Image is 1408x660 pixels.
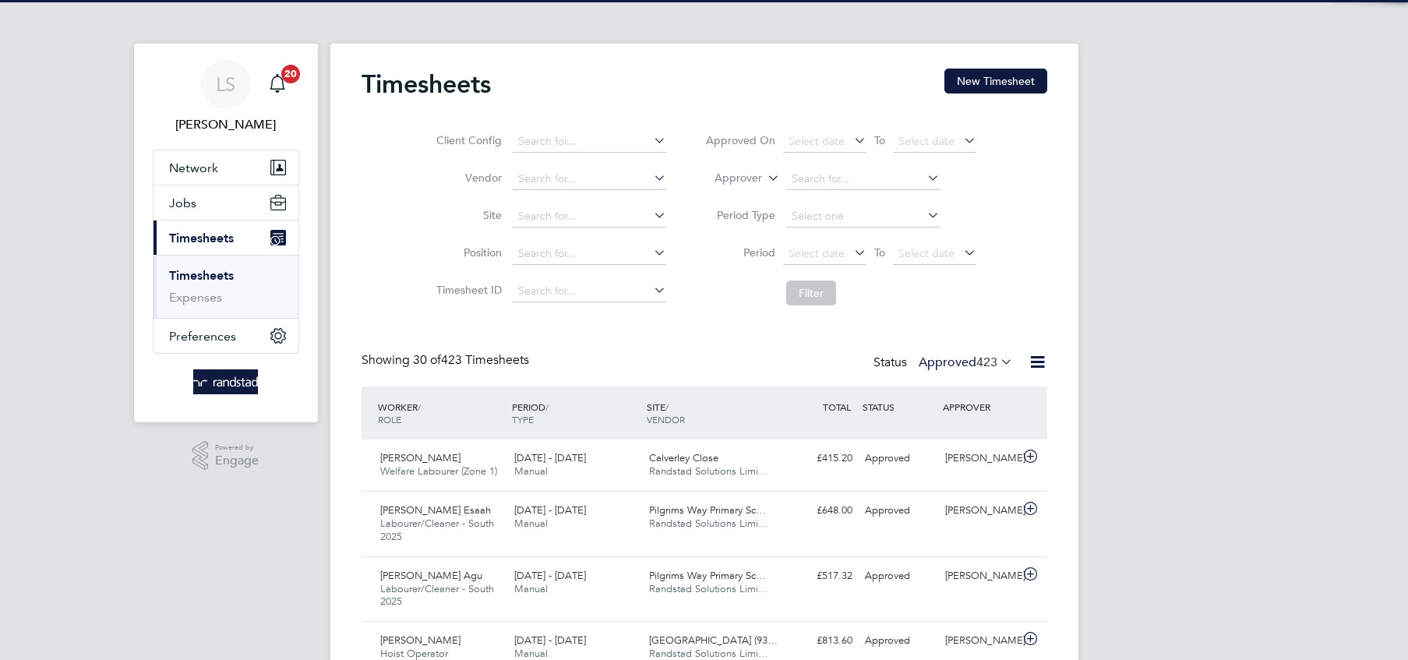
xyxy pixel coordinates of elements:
[778,498,859,524] div: £648.00
[643,393,778,433] div: SITE
[380,451,461,464] span: [PERSON_NAME]
[778,446,859,471] div: £415.20
[193,369,258,394] img: randstad-logo-retina.png
[508,393,643,433] div: PERIOD
[692,171,762,186] label: Approver
[380,503,491,517] span: [PERSON_NAME] Esaah
[380,582,494,609] span: Labourer/Cleaner - South 2025
[859,393,940,421] div: STATUS
[870,130,890,150] span: To
[514,647,548,660] span: Manual
[786,168,940,190] input: Search for...
[513,206,666,228] input: Search for...
[154,319,298,353] button: Preferences
[944,69,1047,94] button: New Timesheet
[169,268,234,283] a: Timesheets
[665,401,669,413] span: /
[873,352,1016,374] div: Status
[418,401,421,413] span: /
[939,628,1020,654] div: [PERSON_NAME]
[649,647,768,660] span: Randstad Solutions Limi…
[512,413,534,425] span: TYPE
[786,281,836,305] button: Filter
[380,634,461,647] span: [PERSON_NAME]
[432,208,502,222] label: Site
[778,628,859,654] div: £813.60
[870,242,890,263] span: To
[413,352,529,368] span: 423 Timesheets
[859,498,940,524] div: Approved
[789,134,845,148] span: Select date
[169,231,234,245] span: Timesheets
[154,150,298,185] button: Network
[513,281,666,302] input: Search for...
[649,464,768,478] span: Randstad Solutions Limi…
[134,44,318,422] nav: Main navigation
[513,243,666,265] input: Search for...
[380,569,482,582] span: [PERSON_NAME] Agu
[380,517,494,543] span: Labourer/Cleaner - South 2025
[705,133,775,147] label: Approved On
[859,563,940,589] div: Approved
[898,246,955,260] span: Select date
[649,569,766,582] span: Pilgrims Way Primary Sc…
[362,69,491,100] h2: Timesheets
[514,517,548,530] span: Manual
[789,246,845,260] span: Select date
[154,221,298,255] button: Timesheets
[169,329,236,344] span: Preferences
[705,245,775,259] label: Period
[514,634,586,647] span: [DATE] - [DATE]
[374,393,509,433] div: WORKER
[545,401,549,413] span: /
[939,446,1020,471] div: [PERSON_NAME]
[380,647,448,660] span: Hoist Operator
[216,74,235,94] span: LS
[859,628,940,654] div: Approved
[514,569,586,582] span: [DATE] - [DATE]
[786,206,940,228] input: Select one
[898,134,955,148] span: Select date
[859,446,940,471] div: Approved
[378,413,401,425] span: ROLE
[169,290,222,305] a: Expenses
[649,582,768,595] span: Randstad Solutions Limi…
[432,283,502,297] label: Timesheet ID
[514,503,586,517] span: [DATE] - [DATE]
[153,115,299,134] span: Lewis Saunders
[192,441,259,471] a: Powered byEngage
[649,517,768,530] span: Randstad Solutions Limi…
[647,413,685,425] span: VENDOR
[939,393,1020,421] div: APPROVER
[513,131,666,153] input: Search for...
[514,582,548,595] span: Manual
[514,451,586,464] span: [DATE] - [DATE]
[649,503,766,517] span: Pilgrims Way Primary Sc…
[153,59,299,134] a: LS[PERSON_NAME]
[778,563,859,589] div: £517.32
[432,133,502,147] label: Client Config
[939,563,1020,589] div: [PERSON_NAME]
[432,245,502,259] label: Position
[514,464,548,478] span: Manual
[281,65,300,83] span: 20
[169,196,196,210] span: Jobs
[413,352,441,368] span: 30 of
[976,355,997,370] span: 423
[649,451,718,464] span: Calverley Close
[153,369,299,394] a: Go to home page
[380,464,497,478] span: Welfare Labourer (Zone 1)
[169,161,218,175] span: Network
[513,168,666,190] input: Search for...
[262,59,293,109] a: 20
[939,498,1020,524] div: [PERSON_NAME]
[919,355,1013,370] label: Approved
[705,208,775,222] label: Period Type
[362,352,532,369] div: Showing
[154,255,298,318] div: Timesheets
[823,401,851,413] span: TOTAL
[154,185,298,220] button: Jobs
[432,171,502,185] label: Vendor
[649,634,778,647] span: [GEOGRAPHIC_DATA] (93…
[215,454,259,468] span: Engage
